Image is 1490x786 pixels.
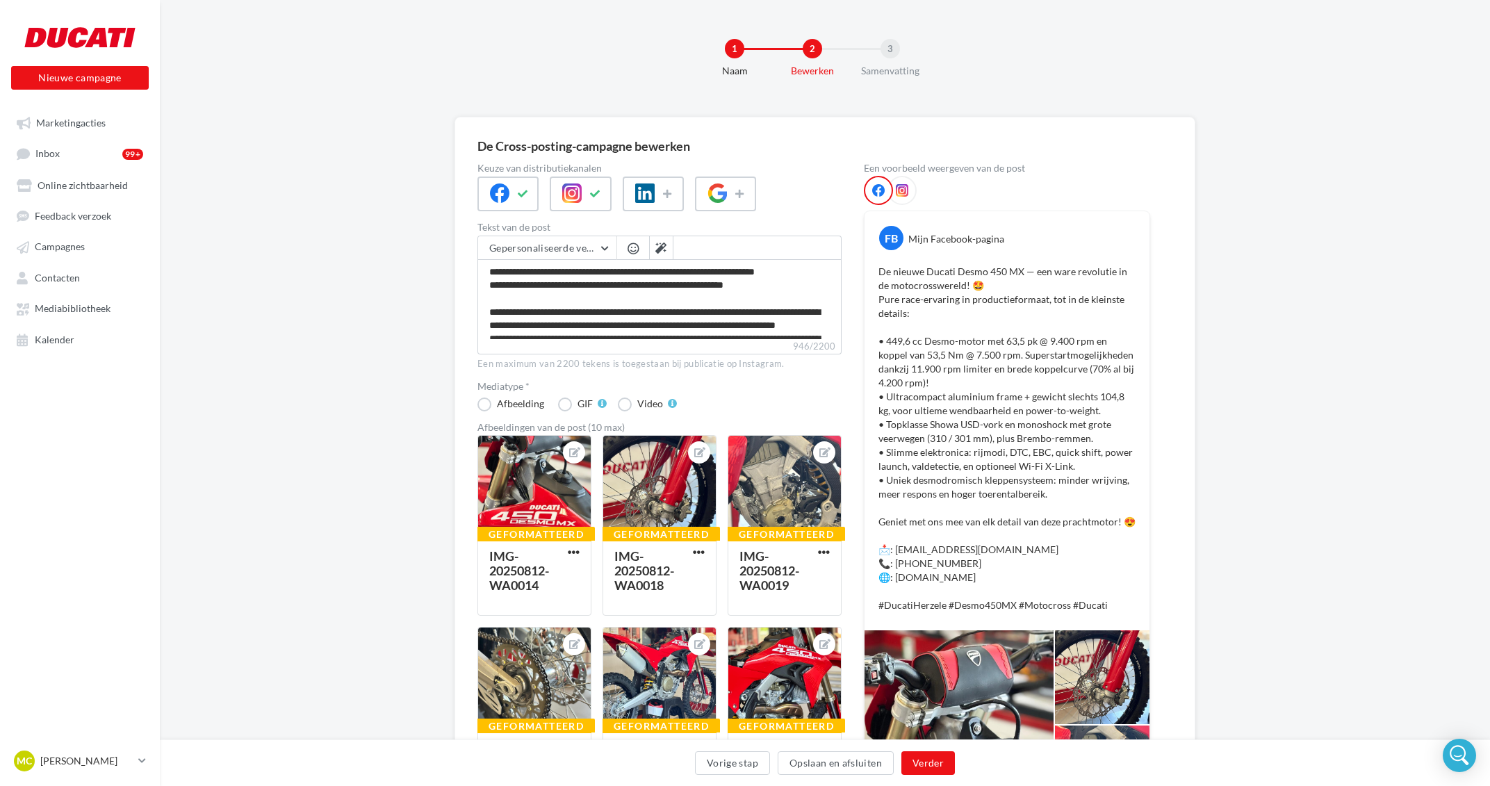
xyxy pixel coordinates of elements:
div: IMG-20250812-WA0018 [614,548,674,593]
a: Campagnes [8,234,152,259]
div: IMG-20250812-WA0014 [489,548,549,593]
span: Kalender [35,334,74,345]
div: Geformatteerd [728,527,845,542]
a: Online zichtbaarheid [8,172,152,197]
label: Keuze van distributiekanalen [477,163,842,173]
a: Inbox99+ [8,140,152,166]
span: Marketingacties [36,117,106,129]
p: De nieuwe Ducati Desmo 450 MX — een ware revolutie in de motocrosswereld! 🤩 Pure race-ervaring in... [878,265,1136,612]
label: Mediatype * [477,382,842,391]
p: [PERSON_NAME] [40,754,133,768]
span: MC [17,754,32,768]
a: Kalender [8,327,152,352]
button: Verder [901,751,955,775]
a: MC [PERSON_NAME] [11,748,149,774]
span: Mediabibliotheek [35,303,110,315]
div: Naam [690,64,779,78]
span: Online zichtbaarheid [38,179,128,191]
div: Geformatteerd [603,719,720,734]
div: De Cross-posting-campagne bewerken [477,140,690,152]
span: Inbox [35,148,60,160]
div: 2 [803,39,822,58]
div: Een voorbeeld weergeven van de post [864,163,1150,173]
div: FB [879,226,903,250]
div: Geformatteerd [603,527,720,542]
div: Geformatteerd [728,719,845,734]
div: 3 [881,39,900,58]
label: Tekst van de post [477,222,842,232]
div: Geformatteerd [477,719,595,734]
div: Samenvatting [846,64,935,78]
button: Vorige stap [695,751,770,775]
button: Gepersonaliseerde velden [478,236,616,260]
a: Mediabibliotheek [8,295,152,320]
div: Een maximum van 2200 tekens is toegestaan bij publicatie op Instagram. [477,358,842,370]
div: GIF [578,399,593,409]
div: Geformatteerd [477,527,595,542]
a: Feedback verzoek [8,203,152,228]
span: Campagnes [35,241,85,253]
div: 99+ [122,149,143,160]
div: Mijn Facebook-pagina [908,232,1004,246]
button: Opslaan en afsluiten [778,751,894,775]
div: 1 [725,39,744,58]
span: Feedback verzoek [35,210,111,222]
label: 946/2200 [477,339,842,354]
div: Video [637,399,663,409]
div: Afbeeldingen van de post (10 max) [477,423,842,432]
div: Open Intercom Messenger [1443,739,1476,772]
button: Nieuwe campagne [11,66,149,90]
div: Afbeelding [497,399,544,409]
a: Marketingacties [8,110,152,135]
span: Contacten [35,272,80,284]
span: Gepersonaliseerde velden [489,242,606,254]
div: Bewerken [768,64,857,78]
a: Contacten [8,265,152,290]
div: IMG-20250812-WA0019 [739,548,799,593]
